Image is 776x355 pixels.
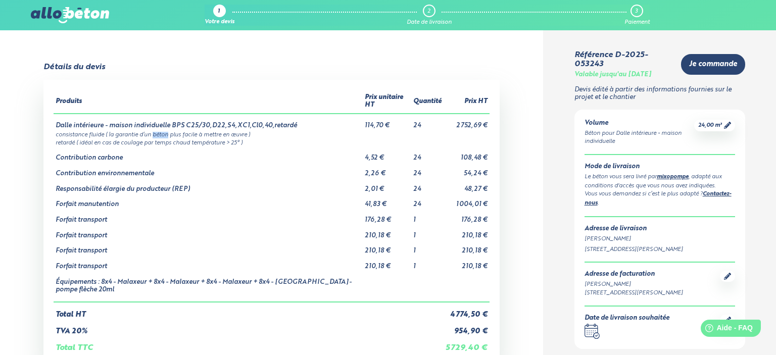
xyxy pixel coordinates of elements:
[444,209,490,224] td: 176,28 €
[363,162,412,178] td: 2,26 €
[624,5,650,26] a: 3 Paiement
[407,5,452,26] a: 2 Date de livraison
[585,120,694,127] div: Volume
[574,71,651,79] div: Valable jusqu'au [DATE]
[54,255,363,271] td: Forfait transport
[444,255,490,271] td: 210,18 €
[585,245,735,254] div: [STREET_ADDRESS][PERSON_NAME]
[205,19,234,26] div: Votre devis
[585,190,735,208] div: Vous vous demandez si c’est le plus adapté ? .
[444,162,490,178] td: 54,24 €
[574,86,745,101] p: Devis édité à partir des informations fournies sur le projet et le chantier
[444,193,490,209] td: 1 004,01 €
[444,319,490,336] td: 954,90 €
[411,193,444,209] td: 24
[363,224,412,240] td: 210,18 €
[363,90,412,113] th: Prix unitaire HT
[686,316,765,344] iframe: Help widget launcher
[411,209,444,224] td: 1
[585,129,694,146] div: Béton pour Dalle intérieure - maison individuelle
[363,178,412,193] td: 2,01 €
[585,289,683,297] div: [STREET_ADDRESS][PERSON_NAME]
[363,114,412,130] td: 114,70 €
[54,162,363,178] td: Contribution environnementale
[411,146,444,162] td: 24
[218,9,220,15] div: 1
[585,315,669,322] div: Date de livraison souhaitée
[681,54,745,75] a: Je commande
[444,90,490,113] th: Prix HT
[54,271,363,302] td: Équipements : 8x4 - Malaxeur + 8x4 - Malaxeur + 8x4 - Malaxeur + 8x4 - [GEOGRAPHIC_DATA]-pompe fl...
[444,178,490,193] td: 48,27 €
[54,146,363,162] td: Contribution carbone
[444,146,490,162] td: 108,48 €
[657,174,689,180] a: mixopompe
[54,178,363,193] td: Responsabilité élargie du producteur (REP)
[427,8,430,15] div: 2
[411,114,444,130] td: 24
[54,319,444,336] td: TVA 20%
[363,255,412,271] td: 210,18 €
[444,335,490,352] td: 5 729,40 €
[54,209,363,224] td: Forfait transport
[444,239,490,255] td: 210,18 €
[411,178,444,193] td: 24
[205,5,234,26] a: 1 Votre devis
[635,8,638,15] div: 3
[444,114,490,130] td: 2 752,69 €
[54,335,444,352] td: Total TTC
[54,239,363,255] td: Forfait transport
[585,271,683,278] div: Adresse de facturation
[363,193,412,209] td: 41,83 €
[411,162,444,178] td: 24
[363,146,412,162] td: 4,52 €
[363,239,412,255] td: 210,18 €
[54,224,363,240] td: Forfait transport
[411,224,444,240] td: 1
[43,63,105,72] div: Détails du devis
[54,302,444,319] td: Total HT
[624,19,650,26] div: Paiement
[444,302,490,319] td: 4 774,50 €
[54,130,490,138] td: consistance fluide ( la garantie d’un béton plus facile à mettre en œuvre )
[363,209,412,224] td: 176,28 €
[54,90,363,113] th: Produits
[585,280,683,289] div: [PERSON_NAME]
[411,255,444,271] td: 1
[689,60,737,69] span: Je commande
[31,7,109,23] img: allobéton
[54,114,363,130] td: Dalle intérieure - maison individuelle BPS C25/30,D22,S4,XC1,Cl0,40,retardé
[407,19,452,26] div: Date de livraison
[444,224,490,240] td: 210,18 €
[585,225,735,233] div: Adresse de livraison
[54,193,363,209] td: Forfait manutention
[585,163,735,171] div: Mode de livraison
[585,173,735,190] div: Le béton vous sera livré par , adapté aux conditions d'accès que vous nous avez indiquées.
[411,90,444,113] th: Quantité
[54,138,490,146] td: retardé ( idéal en cas de coulage par temps chaud température > 25° )
[574,50,673,69] div: Référence D-2025-053243
[585,235,735,243] div: [PERSON_NAME]
[411,239,444,255] td: 1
